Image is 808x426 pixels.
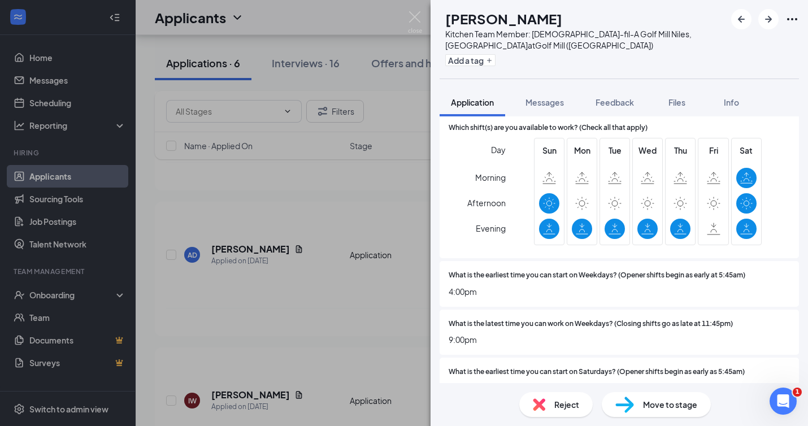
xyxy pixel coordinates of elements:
svg: ArrowRight [762,12,775,26]
span: What is the latest time you can work on Weekdays? (Closing shifts go as late at 11:45pm) [449,319,733,329]
span: 11:00am [449,382,790,394]
span: Application [451,97,494,107]
span: What is the earliest time you can start on Saturdays? (Opener shifts begin as early as 5:45am) [449,367,745,377]
iframe: Intercom live chat [770,388,797,415]
span: Thu [670,144,690,157]
div: Kitchen Team Member: [DEMOGRAPHIC_DATA]-fil-A Golf Mill Niles, [GEOGRAPHIC_DATA] at Golf Mill ([G... [445,28,726,51]
span: Tue [605,144,625,157]
span: Sat [736,144,757,157]
button: ArrowRight [758,9,779,29]
span: Info [724,97,739,107]
span: Feedback [596,97,634,107]
span: 4:00pm [449,285,790,298]
span: Which shift(s) are you available to work? (Check all that apply) [449,123,648,133]
span: Afternoon [467,193,506,213]
span: Move to stage [643,398,697,411]
svg: Ellipses [785,12,799,26]
h1: [PERSON_NAME] [445,9,562,28]
span: What is the earliest time you can start on Weekdays? (Opener shifts begin as early at 5:45am) [449,270,745,281]
span: Morning [475,167,506,188]
button: ArrowLeftNew [731,9,751,29]
span: 1 [793,388,802,397]
span: 9:00pm [449,333,790,346]
span: Day [491,144,506,156]
span: Messages [525,97,564,107]
span: Reject [554,398,579,411]
button: PlusAdd a tag [445,54,496,66]
span: Fri [703,144,724,157]
span: Sun [539,144,559,157]
span: Evening [476,218,506,238]
span: Wed [637,144,658,157]
svg: ArrowLeftNew [735,12,748,26]
span: Mon [572,144,592,157]
span: Files [668,97,685,107]
svg: Plus [486,57,493,64]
